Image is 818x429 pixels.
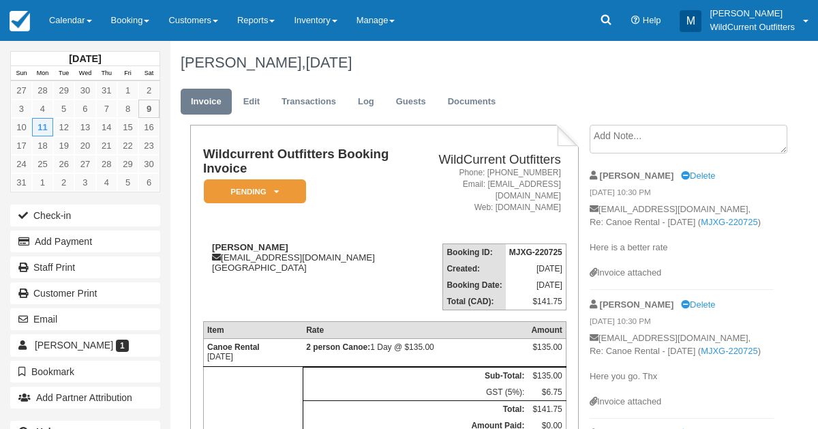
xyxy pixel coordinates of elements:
[74,118,95,136] a: 13
[138,136,160,155] a: 23
[303,401,528,418] th: Total:
[11,173,32,192] a: 31
[96,81,117,100] a: 31
[590,203,774,267] p: [EMAIL_ADDRESS][DOMAIN_NAME], Re: Canoe Rental - [DATE] ( ) Here is a better rate
[348,89,384,115] a: Log
[631,16,640,25] i: Help
[53,66,74,81] th: Tue
[53,173,74,192] a: 2
[600,171,674,181] strong: [PERSON_NAME]
[681,171,715,181] a: Delete
[643,15,661,25] span: Help
[438,89,506,115] a: Documents
[53,155,74,173] a: 26
[528,322,566,339] th: Amount
[203,339,303,367] td: [DATE]
[138,81,160,100] a: 2
[528,401,566,418] td: $141.75
[386,89,436,115] a: Guests
[74,155,95,173] a: 27
[10,361,160,383] button: Bookmark
[138,100,160,118] a: 9
[590,396,774,409] div: Invoice attached
[506,293,566,310] td: $141.75
[117,173,138,192] a: 5
[32,66,53,81] th: Mon
[590,267,774,280] div: Invoice attached
[117,136,138,155] a: 22
[11,81,32,100] a: 27
[528,368,566,385] td: $135.00
[710,7,795,20] p: [PERSON_NAME]
[96,173,117,192] a: 4
[506,277,566,293] td: [DATE]
[204,179,306,203] em: Pending
[11,155,32,173] a: 24
[96,155,117,173] a: 28
[138,66,160,81] th: Sat
[74,66,95,81] th: Wed
[74,100,95,118] a: 6
[96,66,117,81] th: Thu
[303,384,528,401] td: GST (5%):
[303,368,528,385] th: Sub-Total:
[74,136,95,155] a: 20
[96,100,117,118] a: 7
[305,54,352,71] span: [DATE]
[203,322,303,339] th: Item
[35,340,113,351] span: [PERSON_NAME]
[10,11,30,31] img: checkfront-main-nav-mini-logo.png
[10,205,160,226] button: Check-in
[138,173,160,192] a: 6
[117,155,138,173] a: 29
[414,153,561,167] h2: WildCurrent Outfitters
[53,118,74,136] a: 12
[207,342,260,352] strong: Canoe Rental
[443,277,506,293] th: Booking Date:
[10,282,160,304] a: Customer Print
[117,118,138,136] a: 15
[117,100,138,118] a: 8
[233,89,270,115] a: Edit
[96,136,117,155] a: 21
[443,244,506,261] th: Booking ID:
[53,81,74,100] a: 29
[414,167,561,214] address: Phone: [PHONE_NUMBER] Email: [EMAIL_ADDRESS][DOMAIN_NAME] Web: [DOMAIN_NAME]
[10,387,160,409] button: Add Partner Attribution
[138,155,160,173] a: 30
[116,340,129,352] span: 1
[69,53,101,64] strong: [DATE]
[303,322,528,339] th: Rate
[74,173,95,192] a: 3
[11,136,32,155] a: 17
[10,256,160,278] a: Staff Print
[590,316,774,331] em: [DATE] 10:30 PM
[600,299,674,310] strong: [PERSON_NAME]
[11,100,32,118] a: 3
[443,293,506,310] th: Total (CAD):
[32,81,53,100] a: 28
[32,136,53,155] a: 18
[590,332,774,396] p: [EMAIL_ADDRESS][DOMAIN_NAME], Re: Canoe Rental - [DATE] ( ) Here you go. Thx
[509,248,562,257] strong: MJXG-220725
[10,334,160,356] a: [PERSON_NAME] 1
[590,187,774,202] em: [DATE] 10:30 PM
[701,217,758,227] a: MJXG-220725
[10,308,160,330] button: Email
[531,342,562,363] div: $135.00
[710,20,795,34] p: WildCurrent Outfitters
[203,242,408,273] div: [EMAIL_ADDRESS][DOMAIN_NAME] [GEOGRAPHIC_DATA]
[203,147,408,175] h1: Wildcurrent Outfitters Booking Invoice
[32,173,53,192] a: 1
[53,136,74,155] a: 19
[32,155,53,173] a: 25
[506,261,566,277] td: [DATE]
[701,346,758,356] a: MJXG-220725
[117,81,138,100] a: 1
[681,299,715,310] a: Delete
[181,89,232,115] a: Invoice
[11,66,32,81] th: Sun
[10,231,160,252] button: Add Payment
[138,118,160,136] a: 16
[117,66,138,81] th: Fri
